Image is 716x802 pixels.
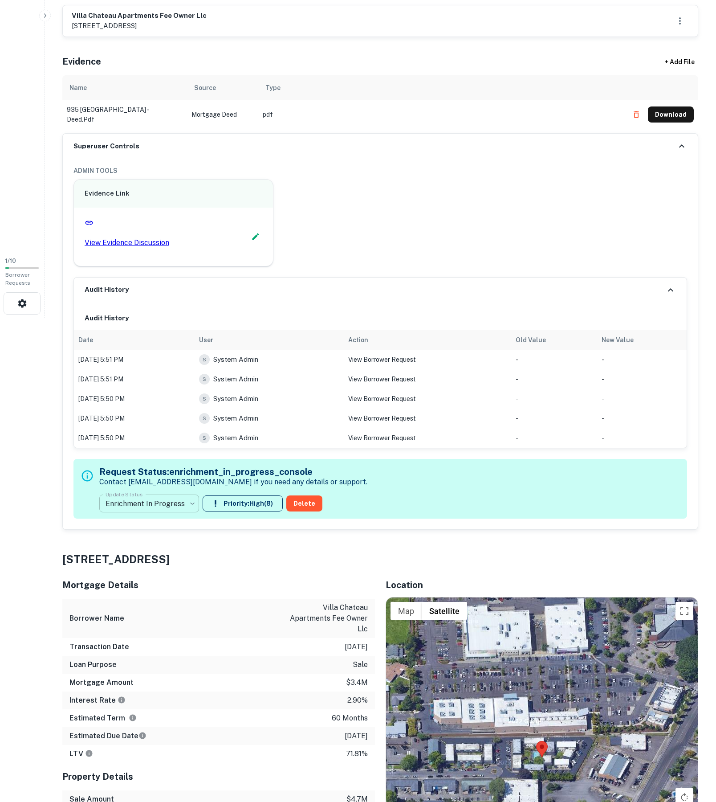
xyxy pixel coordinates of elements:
p: System Admin [213,393,258,404]
h5: Location [386,578,698,592]
div: S [199,354,210,365]
p: Contact [EMAIL_ADDRESS][DOMAIN_NAME] if you need any details or support. [99,477,367,487]
p: System Admin [213,354,258,365]
span: Borrower Requests [5,272,30,286]
h5: Mortgage Details [62,578,375,592]
td: View Borrower Request [344,389,511,409]
svg: Term is based on a standard schedule for this type of loan. [129,714,137,722]
th: Name [62,75,187,100]
h6: Estimated Term [69,713,137,724]
label: Update Status [106,491,142,498]
button: Delete file [628,107,644,122]
td: 935 [GEOGRAPHIC_DATA] - deed.pdf [62,100,187,129]
td: [DATE] 5:50 PM [74,428,195,448]
th: Source [187,75,258,100]
td: - [597,389,687,409]
th: User [195,330,344,350]
h6: Evidence Link [85,188,262,199]
td: - [597,350,687,369]
h6: LTV [69,749,93,759]
th: Action [344,330,511,350]
iframe: Chat Widget [671,731,716,773]
div: + Add File [648,54,711,70]
td: Mortgage Deed [187,100,258,129]
button: Priority:High(8) [203,495,283,511]
p: 2.90% [347,695,368,706]
td: - [511,369,597,389]
h6: Audit History [85,313,676,323]
div: Source [194,82,216,93]
td: [DATE] 5:51 PM [74,350,195,369]
h4: [STREET_ADDRESS] [62,551,698,567]
td: - [597,409,687,428]
td: View Borrower Request [344,409,511,428]
td: View Borrower Request [344,428,511,448]
h6: Audit History [85,285,129,295]
h5: Evidence [62,55,101,68]
p: [DATE] [345,731,368,741]
td: - [511,409,597,428]
button: Download [648,106,694,123]
p: System Admin [213,433,258,443]
h6: Loan Purpose [69,659,117,670]
td: - [597,428,687,448]
p: System Admin [213,374,258,385]
h6: Estimated Due Date [69,731,146,741]
a: View Evidence Discussion [85,218,169,255]
th: Old Value [511,330,597,350]
p: 71.81% [346,749,368,759]
span: 1 / 10 [5,258,16,264]
h6: Borrower Name [69,613,124,624]
p: 60 months [332,713,368,724]
h5: Request Status: enrichment_in_progress_console [99,465,367,479]
p: sale [353,659,368,670]
td: [DATE] 5:50 PM [74,389,195,409]
div: S [199,433,210,443]
h5: Property Details [62,770,375,783]
h6: Mortgage Amount [69,677,134,688]
td: [DATE] 5:50 PM [74,409,195,428]
p: [DATE] [345,642,368,652]
td: [DATE] 5:51 PM [74,369,195,389]
td: View Borrower Request [344,369,511,389]
th: Type [258,75,624,100]
td: - [511,350,597,369]
svg: The interest rates displayed on the website are for informational purposes only and may be report... [118,696,126,704]
h6: villa chateau apartments fee owner llc [72,11,207,21]
div: Type [265,82,281,93]
svg: LTVs displayed on the website are for informational purposes only and may be reported incorrectly... [85,749,93,757]
td: - [511,389,597,409]
p: View Evidence Discussion [85,237,169,248]
button: Toggle fullscreen view [675,602,693,620]
td: View Borrower Request [344,350,511,369]
th: Date [74,330,195,350]
div: S [199,413,210,424]
th: New Value [597,330,687,350]
h6: Superuser Controls [73,141,139,151]
button: Show street map [391,602,422,620]
svg: Estimate is based on a standard schedule for this type of loan. [138,732,146,740]
div: Enrichment In Progress [99,491,199,516]
button: Delete [286,495,322,511]
p: $3.4m [346,677,368,688]
p: villa chateau apartments fee owner llc [288,602,368,634]
button: Edit Slack Link [249,230,262,243]
p: System Admin [213,413,258,424]
p: [STREET_ADDRESS] [72,20,207,31]
h6: ADMIN TOOLS [73,166,687,176]
div: S [199,393,210,404]
div: scrollable content [62,75,698,133]
button: Show satellite imagery [422,602,467,620]
div: S [199,374,210,385]
h6: Transaction Date [69,642,129,652]
td: - [597,369,687,389]
h6: Interest Rate [69,695,126,706]
td: pdf [258,100,624,129]
div: Name [69,82,87,93]
td: - [511,428,597,448]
